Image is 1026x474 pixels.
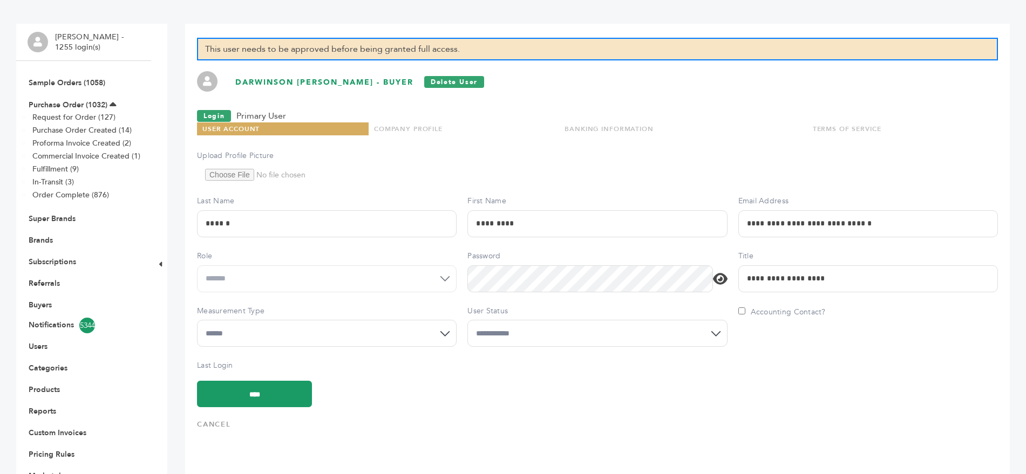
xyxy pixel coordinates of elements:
a: Cancel [197,420,231,429]
a: Categories [29,363,67,373]
a: USER ACCOUNT [202,125,260,133]
a: In-Transit (3) [32,177,74,187]
label: Upload Profile Picture [197,150,457,161]
a: Fulfillment (9) [32,164,79,174]
a: Purchase Order (1032) [29,100,107,110]
span: This user needs to be approved before being granted full access. [205,43,460,55]
label: Accounting Contact? [738,307,826,317]
a: Custom Invoices [29,428,86,438]
a: Purchase Order Created (14) [32,125,132,135]
a: Proforma Invoice Created (2) [32,138,131,148]
a: Reports [29,406,56,416]
img: profile.png [197,71,218,92]
a: Login [197,110,231,122]
a: Commercial Invoice Created (1) [32,151,140,161]
a: Pricing Rules [29,449,74,459]
a: Delete User [424,76,484,88]
label: Email Address [738,196,998,207]
input: Accounting Contact? [738,307,745,314]
a: Order Complete (876) [32,190,109,200]
label: Last Login [197,360,457,371]
a: Users [29,341,47,352]
label: First Name [467,196,727,207]
a: Notifications5344 [29,318,139,333]
label: Role [197,251,457,262]
label: Password [467,251,727,262]
a: Super Brands [29,214,76,224]
a: Brands [29,235,53,245]
a: BANKING INFORMATION [565,125,653,133]
a: TERMS OF SERVICE [813,125,881,133]
a: Subscriptions [29,257,76,267]
label: Measurement Type [197,306,457,317]
span: 5344 [79,318,95,333]
a: Request for Order (127) [32,112,115,122]
label: User Status [467,306,727,317]
img: profile.png [28,32,48,52]
label: Last Name [197,196,457,207]
a: Referrals [29,278,60,288]
a: Products [29,384,60,395]
label: Title [738,251,998,262]
a: Sample Orders (1058) [29,78,105,88]
li: [PERSON_NAME] - 1255 login(s) [55,32,126,53]
a: Buyers [29,300,52,310]
a: COMPANY PROFILE [374,125,443,133]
